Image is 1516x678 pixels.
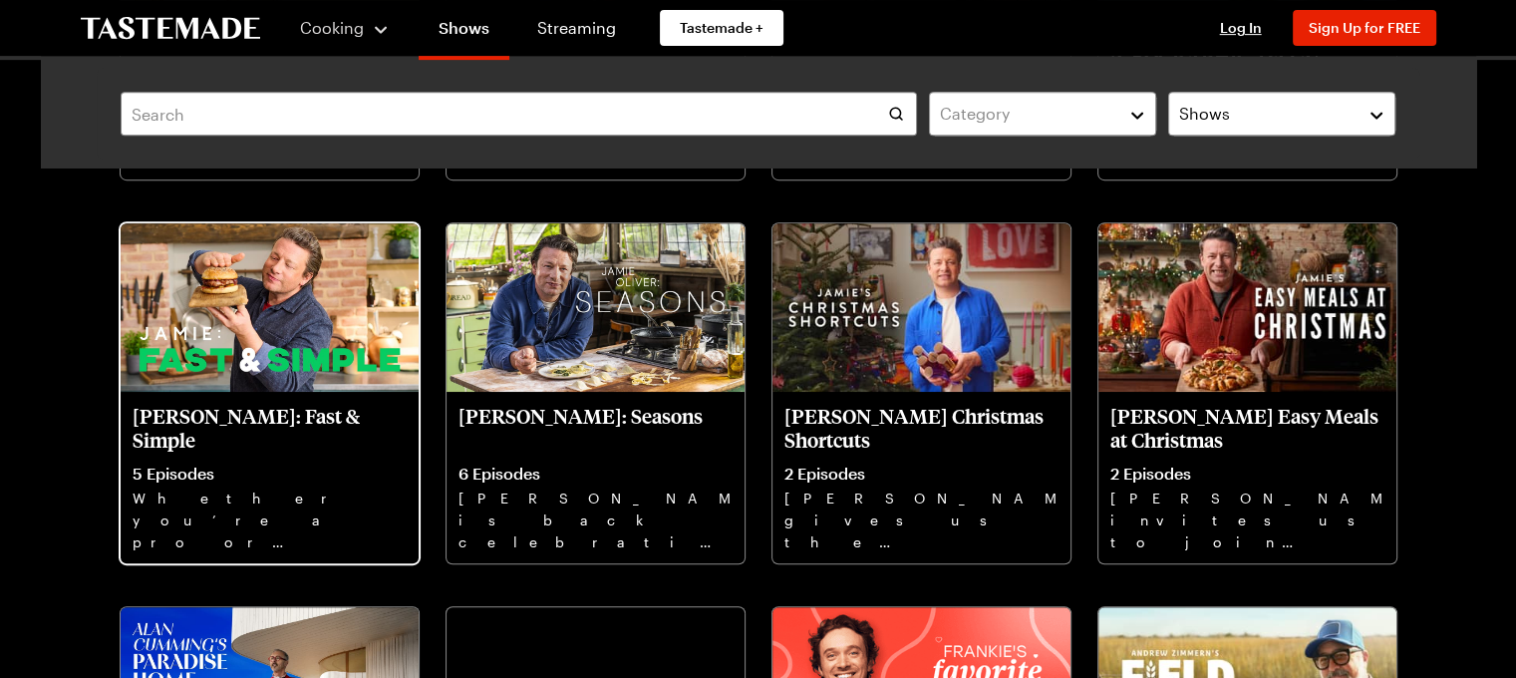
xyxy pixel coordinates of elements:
button: Shows [1168,92,1395,136]
a: To Tastemade Home Page [81,17,260,40]
a: Jamie Oliver: Fast & Simple[PERSON_NAME]: Fast & Simple5 EpisodesWhether you’re a pro or just sta... [121,223,419,562]
a: Tastemade + [660,10,783,46]
p: Whether you’re a pro or just starting out, [PERSON_NAME] wants to arm you with the recipes to suc... [133,488,407,551]
a: Shows [419,4,509,60]
span: Sign Up for FREE [1309,19,1420,36]
p: [PERSON_NAME] gives us the gorgeous escapism of Christmas with quick and easy recipes that won’t ... [784,488,1059,551]
p: [PERSON_NAME] Christmas Shortcuts [784,404,1059,452]
a: Jamie Oliver's Easy Meals at Christmas[PERSON_NAME] Easy Meals at Christmas2 Episodes[PERSON_NAME... [1098,223,1396,562]
button: Category [929,92,1156,136]
span: Shows [1179,102,1230,126]
p: 2 Episodes [784,464,1059,484]
button: Cooking [300,4,391,52]
span: Tastemade + [680,18,763,38]
span: Cooking [300,18,364,37]
img: Jamie Oliver: Fast & Simple [121,223,419,391]
p: [PERSON_NAME]: Fast & Simple [133,404,407,452]
img: Jamie Oliver's Easy Meals at Christmas [1098,223,1396,391]
a: Jamie Oliver's Christmas Shortcuts[PERSON_NAME] Christmas Shortcuts2 Episodes[PERSON_NAME] gives ... [772,223,1070,562]
p: [PERSON_NAME] invites us to join him and his family in [GEOGRAPHIC_DATA] as they prepare for Chri... [1110,488,1384,551]
span: Log In [1220,19,1262,36]
p: 6 Episodes [458,464,733,484]
p: [PERSON_NAME]: Seasons [458,404,733,452]
a: Jamie Oliver: Seasons[PERSON_NAME]: Seasons6 Episodes[PERSON_NAME] is back celebrating gorgeous i... [447,223,745,562]
img: Jamie Oliver's Christmas Shortcuts [772,223,1070,391]
p: [PERSON_NAME] is back celebrating gorgeous ingredients and the delicious dishes we can make with ... [458,488,733,551]
p: 2 Episodes [1110,464,1384,484]
p: [PERSON_NAME] Easy Meals at Christmas [1110,404,1384,452]
div: Category [940,102,1115,126]
button: Log In [1201,18,1281,38]
img: Jamie Oliver: Seasons [447,223,745,391]
button: Sign Up for FREE [1293,10,1436,46]
input: Search [121,92,917,136]
p: 5 Episodes [133,464,407,484]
